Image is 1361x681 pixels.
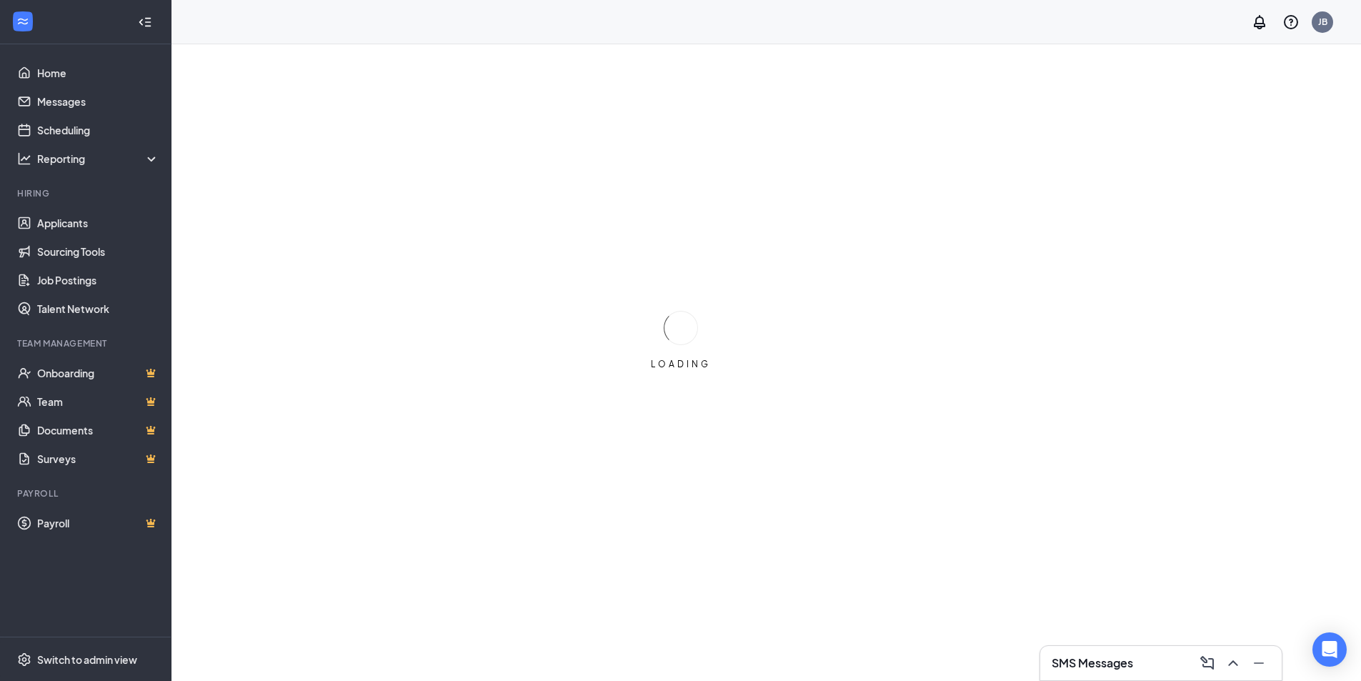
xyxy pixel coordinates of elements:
[37,266,159,294] a: Job Postings
[37,116,159,144] a: Scheduling
[37,416,159,444] a: DocumentsCrown
[37,359,159,387] a: OnboardingCrown
[1052,655,1133,671] h3: SMS Messages
[37,444,159,473] a: SurveysCrown
[37,151,160,166] div: Reporting
[1222,652,1245,675] button: ChevronUp
[37,209,159,237] a: Applicants
[37,87,159,116] a: Messages
[1250,655,1267,672] svg: Minimize
[1251,14,1268,31] svg: Notifications
[37,237,159,266] a: Sourcing Tools
[17,337,156,349] div: Team Management
[1318,16,1327,28] div: JB
[1196,652,1219,675] button: ComposeMessage
[17,652,31,667] svg: Settings
[37,59,159,87] a: Home
[17,487,156,499] div: Payroll
[17,187,156,199] div: Hiring
[37,652,137,667] div: Switch to admin view
[1225,655,1242,672] svg: ChevronUp
[645,358,717,370] div: LOADING
[1282,14,1300,31] svg: QuestionInfo
[138,15,152,29] svg: Collapse
[37,294,159,323] a: Talent Network
[1247,652,1270,675] button: Minimize
[37,509,159,537] a: PayrollCrown
[16,14,30,29] svg: WorkstreamLogo
[1199,655,1216,672] svg: ComposeMessage
[1312,632,1347,667] div: Open Intercom Messenger
[17,151,31,166] svg: Analysis
[37,387,159,416] a: TeamCrown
